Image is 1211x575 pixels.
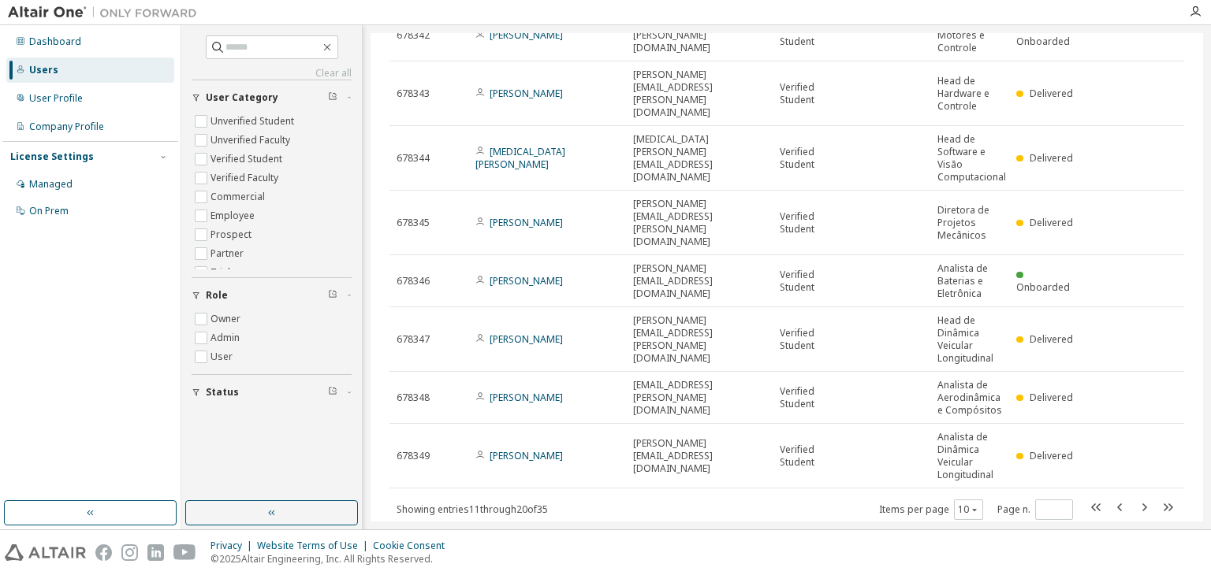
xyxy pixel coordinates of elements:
[397,152,430,165] span: 678344
[780,81,844,106] span: Verified Student
[29,92,83,105] div: User Profile
[475,145,565,171] a: [MEDICAL_DATA][PERSON_NAME]
[211,112,297,131] label: Unverified Student
[633,133,766,184] span: [MEDICAL_DATA][PERSON_NAME][EMAIL_ADDRESS][DOMAIN_NAME]
[633,314,766,365] span: [PERSON_NAME][EMAIL_ADDRESS][PERSON_NAME][DOMAIN_NAME]
[397,450,430,462] span: 678349
[633,379,766,417] span: [EMAIL_ADDRESS][PERSON_NAME][DOMAIN_NAME]
[490,274,563,287] a: [PERSON_NAME]
[211,328,243,347] label: Admin
[937,431,1002,481] span: Analista de Dinâmica Veicular Longitudinal
[1016,35,1070,48] span: Onboarded
[397,503,548,516] span: Showing entries 11 through 20 of 35
[397,333,430,346] span: 678347
[5,544,86,561] img: altair_logo.svg
[1030,391,1073,404] span: Delivered
[780,269,844,294] span: Verified Student
[173,544,196,561] img: youtube.svg
[937,262,1002,300] span: Analista de Baterias e Eletrônica
[211,206,258,225] label: Employee
[490,332,563,346] a: [PERSON_NAME]
[633,437,766,475] span: [PERSON_NAME][EMAIL_ADDRESS][DOMAIN_NAME]
[780,210,844,236] span: Verified Student
[211,552,454,566] p: © 2025 Altair Engineering, Inc. All Rights Reserved.
[397,217,430,229] span: 678345
[328,289,337,302] span: Clear filter
[211,310,244,328] label: Owner
[958,503,979,516] button: 10
[490,87,563,100] a: [PERSON_NAME]
[490,216,563,229] a: [PERSON_NAME]
[211,540,257,552] div: Privacy
[8,5,205,20] img: Altair One
[633,198,766,248] span: [PERSON_NAME][EMAIL_ADDRESS][PERSON_NAME][DOMAIN_NAME]
[211,169,281,187] label: Verified Faculty
[780,385,844,410] span: Verified Student
[397,391,430,404] span: 678348
[29,121,104,133] div: Company Profile
[192,80,352,115] button: User Category
[95,544,112,561] img: facebook.svg
[29,64,58,76] div: Users
[633,17,766,54] span: [EMAIL_ADDRESS][PERSON_NAME][DOMAIN_NAME]
[206,91,278,104] span: User Category
[211,131,293,150] label: Unverified Faculty
[633,262,766,300] span: [PERSON_NAME][EMAIL_ADDRESS][DOMAIN_NAME]
[192,375,352,410] button: Status
[490,391,563,404] a: [PERSON_NAME]
[192,67,352,80] a: Clear all
[937,17,1002,54] span: Head de Motores e Controle
[937,133,1006,184] span: Head de Software e Visão Computacional
[937,379,1002,417] span: Analista de Aerodinâmica e Compósitos
[397,275,430,287] span: 678346
[633,69,766,119] span: [PERSON_NAME][EMAIL_ADDRESS][PERSON_NAME][DOMAIN_NAME]
[1016,280,1070,294] span: Onboarded
[373,540,454,552] div: Cookie Consent
[937,314,1002,365] span: Head de Dinâmica Veicular Longitudinal
[490,28,563,42] a: [PERSON_NAME]
[211,244,247,263] label: Partner
[879,499,983,520] span: Items per page
[397,29,430,42] span: 678342
[780,23,844,48] span: Verified Student
[397,87,430,100] span: 678343
[211,187,268,206] label: Commercial
[997,499,1073,520] span: Page n.
[937,75,1002,113] span: Head de Hardware e Controle
[29,35,81,48] div: Dashboard
[490,449,563,462] a: [PERSON_NAME]
[147,544,164,561] img: linkedin.svg
[1030,449,1073,462] span: Delivered
[211,225,255,244] label: Prospect
[1030,332,1073,346] span: Delivered
[206,386,239,399] span: Status
[1030,87,1073,100] span: Delivered
[328,91,337,104] span: Clear filter
[780,146,844,171] span: Verified Student
[780,327,844,352] span: Verified Student
[206,289,228,302] span: Role
[10,150,94,163] div: License Settings
[328,386,337,399] span: Clear filter
[211,150,285,169] label: Verified Student
[1030,216,1073,229] span: Delivered
[780,443,844,469] span: Verified Student
[29,178,73,191] div: Managed
[1030,151,1073,165] span: Delivered
[211,263,233,282] label: Trial
[192,278,352,313] button: Role
[211,347,236,366] label: User
[29,205,69,217] div: On Prem
[937,204,1002,242] span: Diretora de Projetos Mecânicos
[121,544,138,561] img: instagram.svg
[257,540,373,552] div: Website Terms of Use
